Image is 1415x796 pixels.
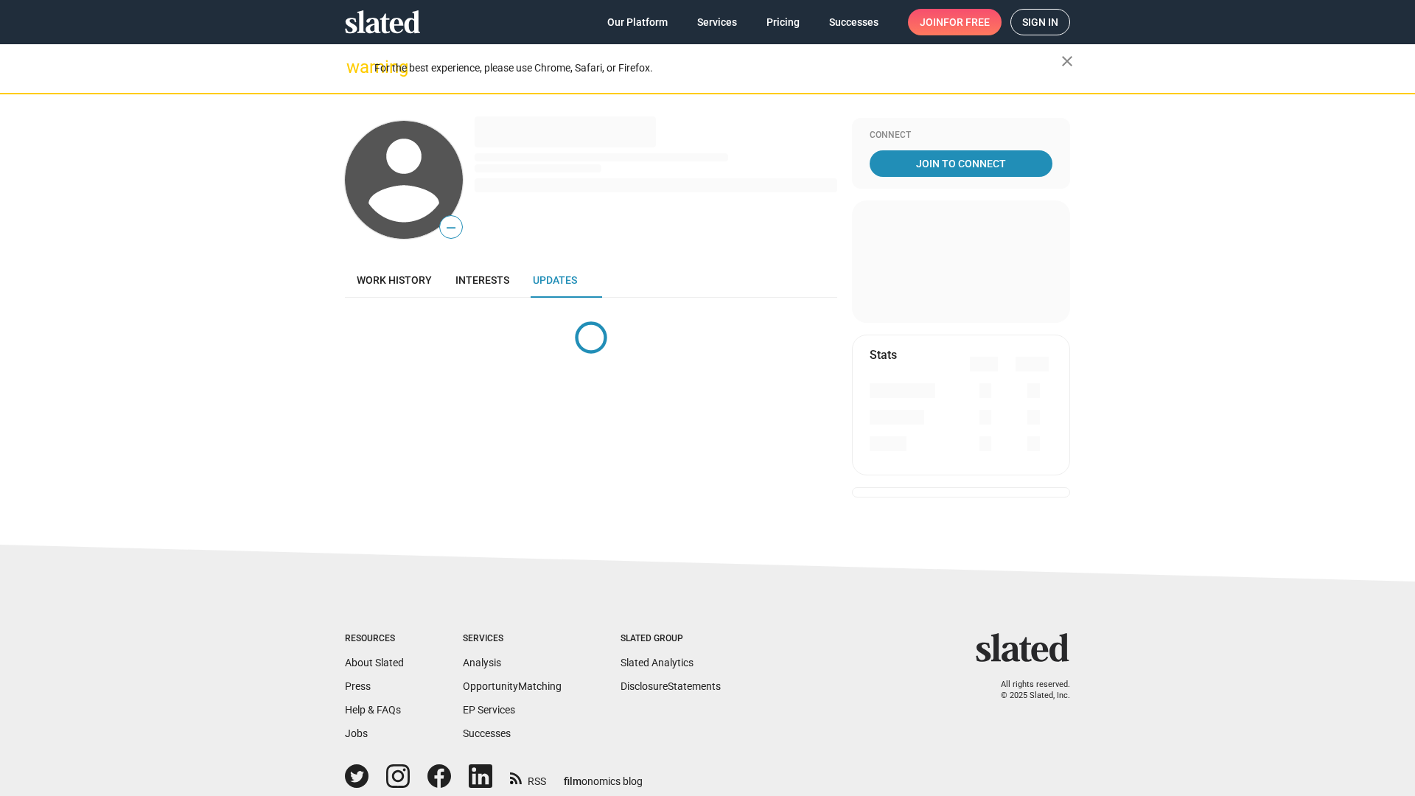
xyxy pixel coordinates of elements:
mat-icon: warning [346,58,364,76]
a: Slated Analytics [621,657,693,668]
a: Successes [463,727,511,739]
a: Pricing [755,9,811,35]
a: RSS [510,766,546,789]
a: Press [345,680,371,692]
span: Join To Connect [873,150,1049,177]
span: Our Platform [607,9,668,35]
span: Updates [533,274,577,286]
span: film [564,775,581,787]
a: Join To Connect [870,150,1052,177]
span: for free [943,9,990,35]
a: Work history [345,262,444,298]
a: DisclosureStatements [621,680,721,692]
span: Join [920,9,990,35]
a: Jobs [345,727,368,739]
div: Connect [870,130,1052,142]
a: filmonomics blog [564,763,643,789]
a: Successes [817,9,890,35]
a: About Slated [345,657,404,668]
span: — [440,218,462,237]
mat-card-title: Stats [870,347,897,363]
div: Slated Group [621,633,721,645]
a: Updates [521,262,589,298]
div: Services [463,633,562,645]
a: Analysis [463,657,501,668]
span: Sign in [1022,10,1058,35]
div: Resources [345,633,404,645]
a: EP Services [463,704,515,716]
span: Interests [455,274,509,286]
span: Work history [357,274,432,286]
a: OpportunityMatching [463,680,562,692]
span: Pricing [766,9,800,35]
a: Interests [444,262,521,298]
span: Successes [829,9,878,35]
a: Services [685,9,749,35]
mat-icon: close [1058,52,1076,70]
a: Joinfor free [908,9,1002,35]
span: Services [697,9,737,35]
a: Help & FAQs [345,704,401,716]
p: All rights reserved. © 2025 Slated, Inc. [985,680,1070,701]
a: Our Platform [595,9,679,35]
div: For the best experience, please use Chrome, Safari, or Firefox. [374,58,1061,78]
a: Sign in [1010,9,1070,35]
